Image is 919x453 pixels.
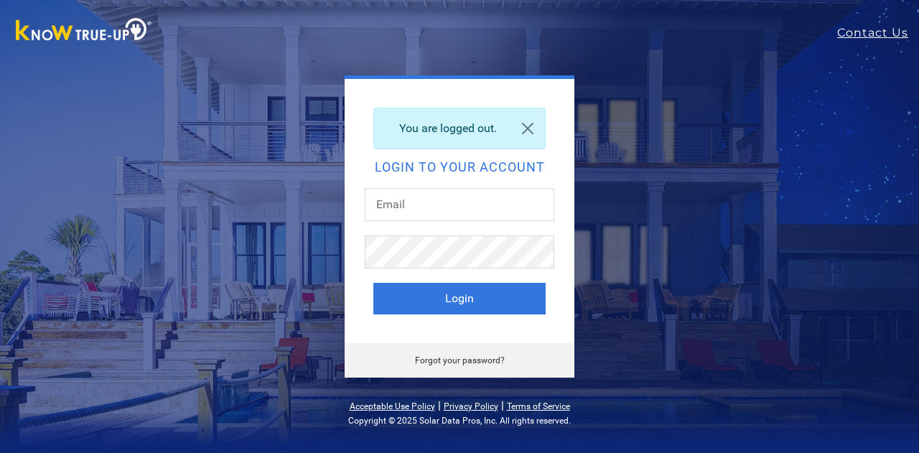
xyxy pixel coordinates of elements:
[9,15,159,47] img: Know True-Up
[373,108,546,149] div: You are logged out.
[365,188,554,221] input: Email
[415,355,505,365] a: Forgot your password?
[510,108,545,149] a: Close
[837,24,919,42] a: Contact Us
[373,283,546,314] button: Login
[501,398,504,412] span: |
[444,401,498,411] a: Privacy Policy
[373,161,546,174] h2: Login to your account
[507,401,570,411] a: Terms of Service
[350,401,435,411] a: Acceptable Use Policy
[438,398,441,412] span: |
